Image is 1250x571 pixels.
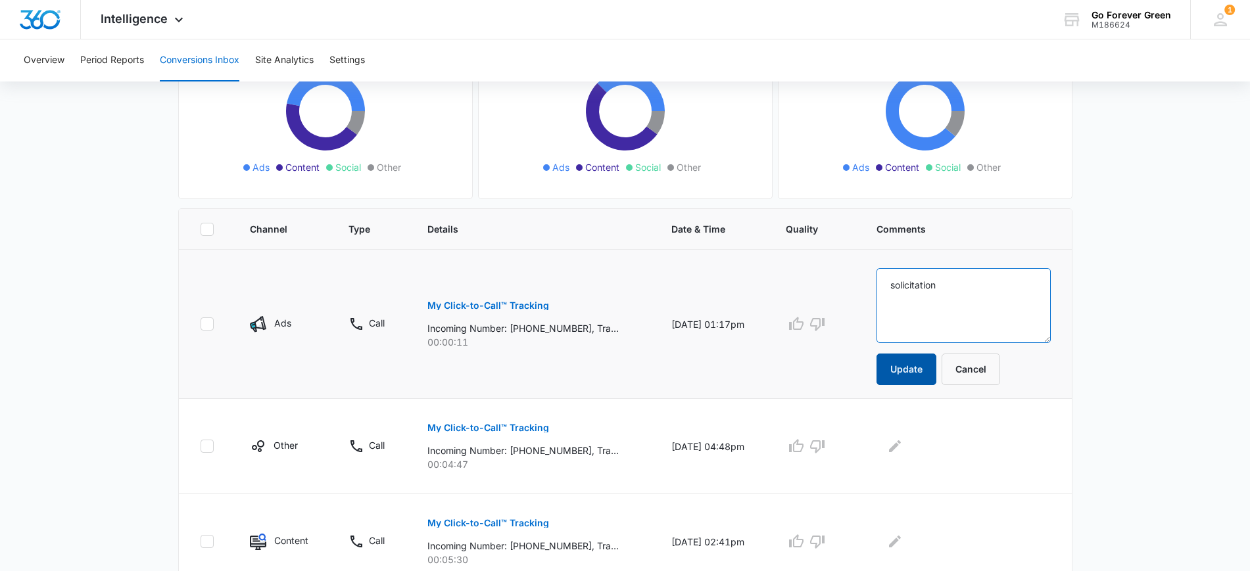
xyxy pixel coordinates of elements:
span: Other [976,160,1001,174]
p: Incoming Number: [PHONE_NUMBER], Tracking Number: [PHONE_NUMBER], Ring To: [PHONE_NUMBER], Caller... [427,321,619,335]
p: My Click-to-Call™ Tracking [427,423,549,432]
span: Intelligence [101,12,168,26]
p: Call [369,316,385,330]
button: My Click-to-Call™ Tracking [427,412,549,444]
p: My Click-to-Call™ Tracking [427,301,549,310]
p: Other [274,438,298,452]
span: Ads [852,160,869,174]
p: My Click-to-Call™ Tracking [427,518,549,528]
button: Overview [24,39,64,81]
div: account id [1092,20,1171,30]
span: 1 [1224,5,1235,15]
span: Other [377,160,401,174]
button: Site Analytics [255,39,314,81]
span: Date & Time [671,222,735,236]
div: account name [1092,10,1171,20]
span: Social [635,160,661,174]
span: Quality [786,222,826,236]
span: Social [935,160,961,174]
span: Comments [877,222,1032,236]
p: Call [369,534,385,547]
span: Channel [250,222,298,236]
span: Content [285,160,320,174]
button: Conversions Inbox [160,39,239,81]
span: Ads [252,160,270,174]
button: Cancel [942,354,1000,385]
p: Incoming Number: [PHONE_NUMBER], Tracking Number: [PHONE_NUMBER], Ring To: [PHONE_NUMBER], Caller... [427,444,619,457]
p: Incoming Number: [PHONE_NUMBER], Tracking Number: [PHONE_NUMBER], Ring To: [PHONE_NUMBER], Caller... [427,539,619,553]
p: Ads [274,316,291,330]
button: My Click-to-Call™ Tracking [427,290,549,321]
button: Settings [329,39,365,81]
button: Update [877,354,936,385]
p: 00:05:30 [427,553,640,566]
span: Social [335,160,361,174]
button: My Click-to-Call™ Tracking [427,507,549,539]
button: Edit Comments [884,531,905,552]
p: Content [274,534,308,547]
textarea: solicitation [877,268,1051,343]
button: Period Reports [80,39,144,81]
p: 00:04:47 [427,457,640,471]
span: Content [585,160,619,174]
span: Details [427,222,621,236]
td: [DATE] 01:17pm [656,250,770,399]
td: [DATE] 04:48pm [656,399,770,494]
button: Edit Comments [884,436,905,457]
span: Other [677,160,701,174]
p: 00:00:11 [427,335,640,349]
span: Type [349,222,377,236]
span: Ads [552,160,569,174]
span: Content [885,160,919,174]
div: notifications count [1224,5,1235,15]
p: Call [369,438,385,452]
